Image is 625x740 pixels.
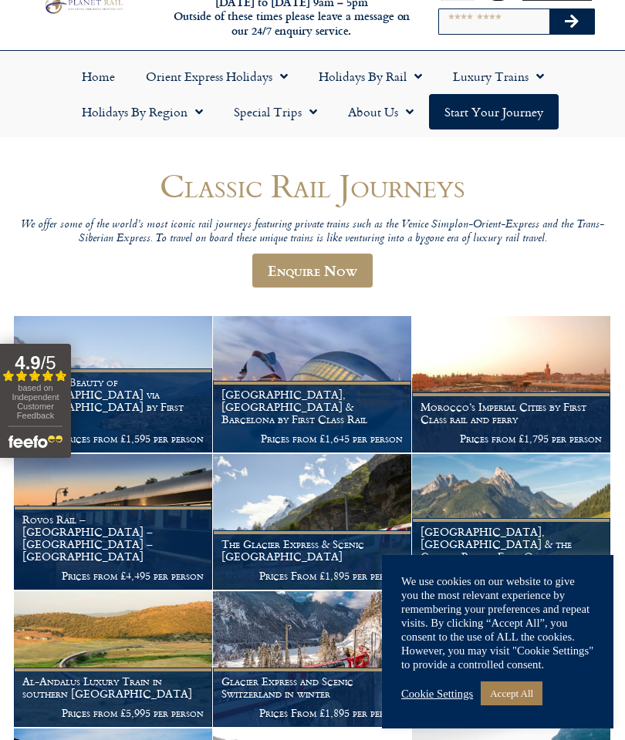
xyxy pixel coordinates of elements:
h1: [GEOGRAPHIC_DATA], [GEOGRAPHIC_DATA] & the Golden Pass by First Class rail [421,526,602,562]
nav: Menu [8,59,617,129]
h1: [GEOGRAPHIC_DATA], [GEOGRAPHIC_DATA] & Barcelona by First Class Rail [221,388,403,425]
a: Orient Express Holidays [130,59,303,94]
a: [GEOGRAPHIC_DATA], [GEOGRAPHIC_DATA] & the Golden Pass by First Class rail Prices From £1,495 per... [412,454,611,590]
h1: The Glacier Express & Scenic [GEOGRAPHIC_DATA] [221,538,403,563]
a: [GEOGRAPHIC_DATA], [GEOGRAPHIC_DATA] & Barcelona by First Class Rail Prices from £1,645 per person [213,316,412,452]
h1: Charm & Beauty of [GEOGRAPHIC_DATA] via [GEOGRAPHIC_DATA] by First Class rail [22,376,204,425]
h1: Glacier Express and Scenic Switzerland in winter [221,675,403,700]
a: Special Trips [218,94,333,129]
a: Home [66,59,130,94]
p: Prices from £1,795 per person [421,432,602,445]
a: The Glacier Express & Scenic [GEOGRAPHIC_DATA] Prices From £1,895 per person [213,454,412,590]
p: Prices from £4,495 per person [22,570,204,582]
p: We offer some of the world’s most iconic rail journeys featuring private trains such as the Venic... [14,218,611,247]
a: Start your Journey [429,94,559,129]
a: Accept All [481,681,542,705]
a: Charm & Beauty of [GEOGRAPHIC_DATA] via [GEOGRAPHIC_DATA] by First Class rail Prices from £1,595 ... [14,316,213,452]
a: Enquire Now [252,254,373,288]
div: We use cookies on our website to give you the most relevant experience by remembering your prefer... [401,574,594,671]
h1: Classic Rail Journeys [14,167,611,203]
img: Pride Of Africa Train Holiday [14,454,212,590]
a: Morocco’s Imperial Cities by First Class rail and ferry Prices from £1,795 per person [412,316,611,452]
p: Prices From £1,895 per person [221,570,403,582]
a: Rovos Rail – [GEOGRAPHIC_DATA] – [GEOGRAPHIC_DATA] – [GEOGRAPHIC_DATA] Prices from £4,495 per person [14,454,213,590]
a: Holidays by Rail [303,59,437,94]
a: Al-Andalus Luxury Train in southern [GEOGRAPHIC_DATA] Prices from £5,995 per person [14,591,213,728]
a: Holidays by Region [66,94,218,129]
a: About Us [333,94,429,129]
p: Prices from £1,645 per person [221,432,403,445]
a: Luxury Trains [437,59,559,94]
p: Prices From £1,895 per person [221,707,403,719]
a: Cookie Settings [401,687,473,701]
button: Search [549,9,594,34]
h1: Morocco’s Imperial Cities by First Class rail and ferry [421,401,602,425]
h1: Rovos Rail – [GEOGRAPHIC_DATA] – [GEOGRAPHIC_DATA] – [GEOGRAPHIC_DATA] [22,513,204,562]
a: Glacier Express and Scenic Switzerland in winter Prices From £1,895 per person [213,591,412,728]
p: Prices from £1,595 per person [22,432,204,445]
h1: Al-Andalus Luxury Train in southern [GEOGRAPHIC_DATA] [22,675,204,700]
p: Prices from £5,995 per person [22,707,204,719]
